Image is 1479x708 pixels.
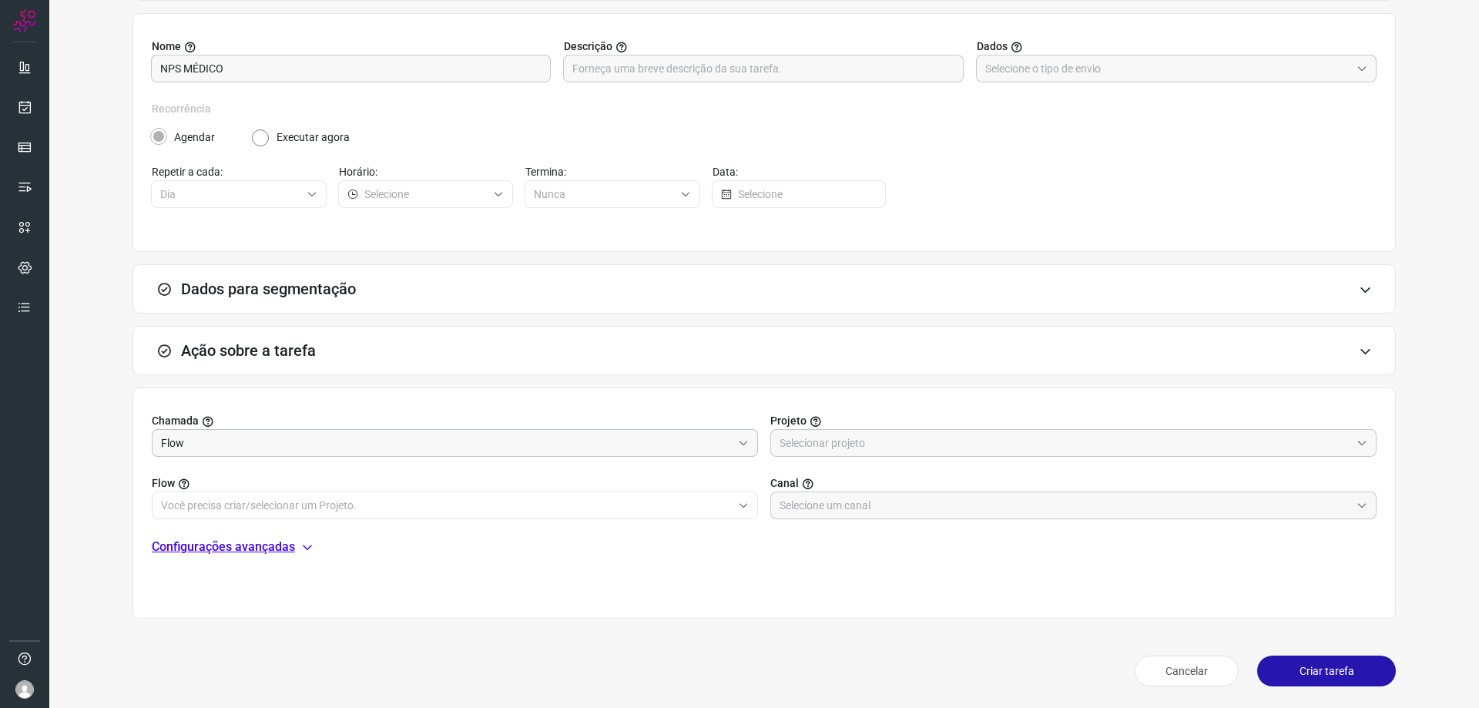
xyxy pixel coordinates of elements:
[152,101,1377,117] label: Recorrência
[160,55,542,82] input: Digite o nome para a sua tarefa.
[713,164,887,180] label: Data:
[985,55,1350,82] input: Selecione o tipo de envio
[977,39,1008,55] span: Dados
[780,492,1350,518] input: Selecione um canal
[161,430,732,456] input: Selecionar projeto
[152,413,199,429] span: Chamada
[152,475,175,492] span: Flow
[161,492,732,518] input: Você precisa criar/selecionar um Projeto.
[152,39,181,55] span: Nome
[572,55,954,82] input: Forneça uma breve descrição da sua tarefa.
[1135,656,1239,686] button: Cancelar
[13,9,36,32] img: Logo
[770,413,807,429] span: Projeto
[152,164,327,180] label: Repetir a cada:
[277,129,350,146] label: Executar agora
[1257,656,1396,686] button: Criar tarefa
[15,680,34,699] img: avatar-user-boy.jpg
[181,341,316,360] h3: Ação sobre a tarefa
[770,475,799,492] span: Canal
[738,181,877,207] input: Selecione
[525,164,700,180] label: Termina:
[160,181,300,207] input: Selecione
[534,181,674,207] input: Selecione
[181,280,356,298] h3: Dados para segmentação
[174,129,215,146] label: Agendar
[564,39,612,55] span: Descrição
[152,538,295,556] p: Configurações avançadas
[364,181,488,207] input: Selecione
[780,430,1350,456] input: Selecionar projeto
[339,164,514,180] label: Horário:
